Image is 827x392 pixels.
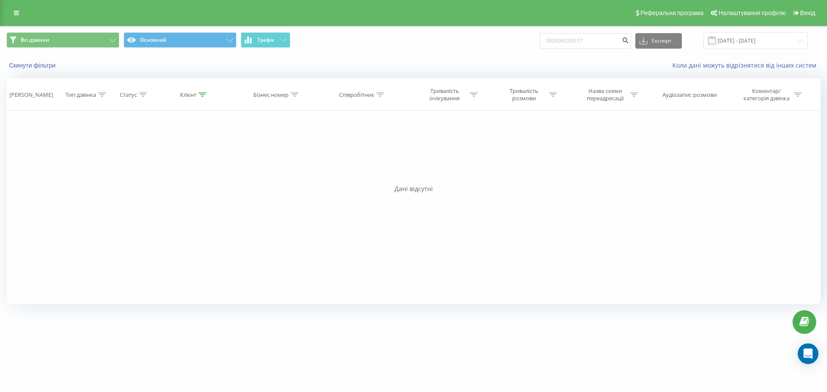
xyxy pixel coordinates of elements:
div: [PERSON_NAME] [9,91,53,99]
input: Пошук за номером [540,33,631,49]
span: Всі дзвінки [21,37,49,43]
div: Назва схеми переадресації [582,87,628,102]
a: Коли дані можуть відрізнятися вiд інших систем [672,61,821,69]
span: Реферальна програма [640,9,704,16]
button: Всі дзвінки [6,32,119,48]
span: Графік [258,37,274,43]
div: Open Intercom Messenger [798,343,818,364]
div: Тип дзвінка [65,91,96,99]
button: Експорт [635,33,682,49]
button: Скинути фільтри [6,62,60,69]
span: Вихід [800,9,815,16]
button: Графік [241,32,290,48]
span: Налаштування профілю [718,9,786,16]
div: Тривалість очікування [422,87,468,102]
div: Тривалість розмови [501,87,547,102]
div: Дані відсутні [6,185,821,193]
button: Основний [124,32,236,48]
div: Клієнт [180,91,196,99]
div: Співробітник [339,91,374,99]
div: Коментар/категорія дзвінка [741,87,792,102]
div: Аудіозапис розмови [662,91,717,99]
div: Статус [120,91,137,99]
div: Бізнес номер [253,91,289,99]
